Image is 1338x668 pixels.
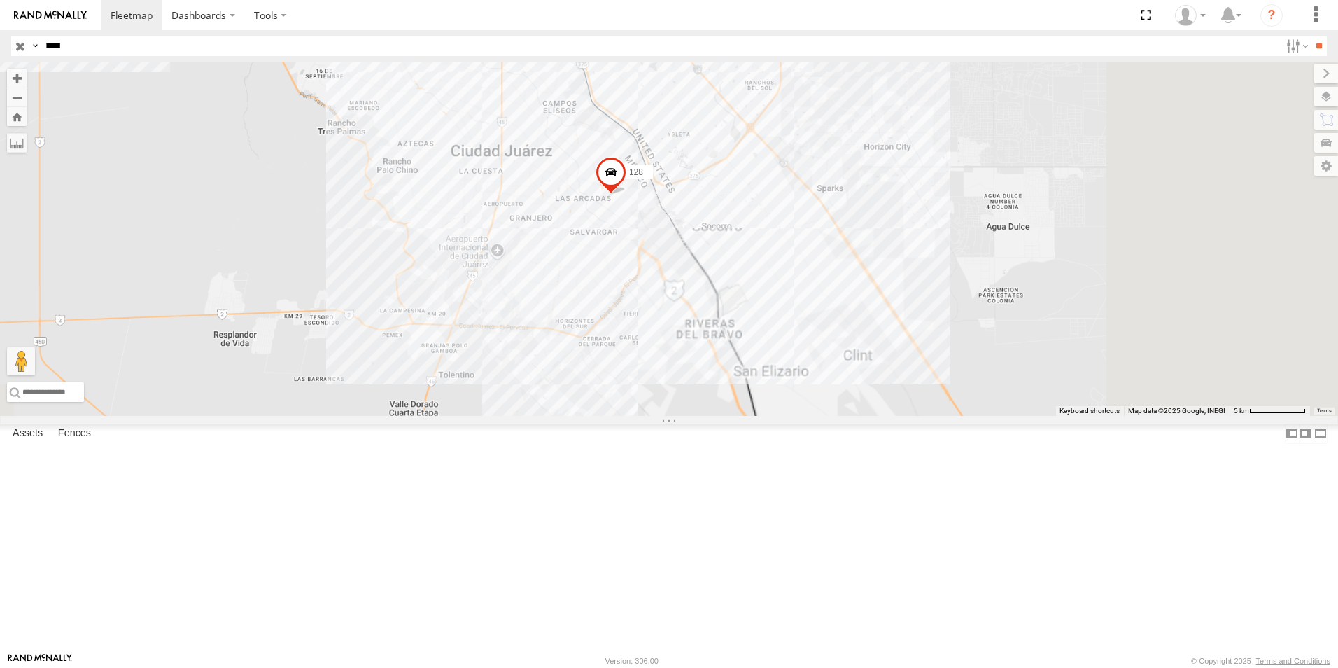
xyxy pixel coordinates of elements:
button: Zoom in [7,69,27,88]
span: Map data ©2025 Google, INEGI [1128,407,1225,415]
button: Zoom Home [7,107,27,126]
div: Alonso Dominguez [1170,5,1211,26]
label: Hide Summary Table [1314,424,1328,444]
a: Terms and Conditions [1256,657,1330,665]
button: Map Scale: 5 km per 77 pixels [1230,406,1310,416]
div: © Copyright 2025 - [1191,657,1330,665]
a: Terms (opens in new tab) [1317,408,1332,414]
img: rand-logo.svg [14,11,87,20]
button: Keyboard shortcuts [1059,406,1120,416]
button: Drag Pegman onto the map to open Street View [7,347,35,375]
label: Dock Summary Table to the Right [1299,424,1313,444]
a: Visit our Website [8,654,72,668]
button: Zoom out [7,88,27,107]
div: Version: 306.00 [605,657,659,665]
i: ? [1260,4,1283,27]
span: 128 [629,167,643,177]
label: Search Filter Options [1281,36,1311,56]
label: Search Query [29,36,41,56]
label: Fences [51,424,98,443]
label: Assets [6,424,50,443]
label: Measure [7,133,27,153]
label: Dock Summary Table to the Left [1285,424,1299,444]
span: 5 km [1234,407,1249,415]
label: Map Settings [1314,156,1338,176]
